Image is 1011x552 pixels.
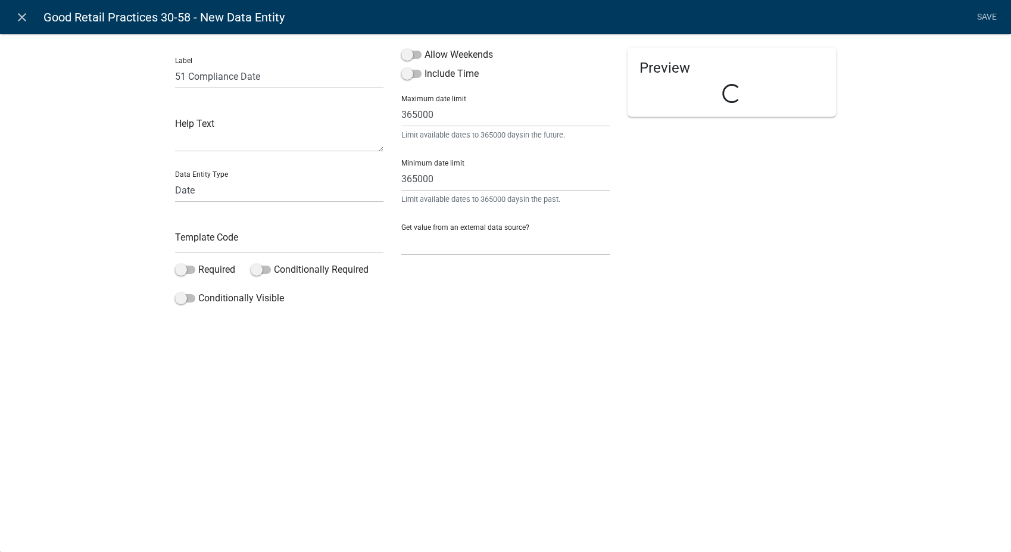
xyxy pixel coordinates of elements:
span: s [519,195,523,204]
small: Limit available dates to 365000 day in the future. [401,129,610,141]
label: Include Time [401,67,479,81]
label: Conditionally Visible [175,291,284,305]
label: Required [175,263,235,277]
span: s [519,130,523,139]
label: Allow Weekends [401,48,493,62]
label: Conditionally Required [251,263,369,277]
h5: Preview [639,60,824,77]
i: close [15,10,29,24]
small: Limit available dates to 365000 day in the past. [401,194,610,205]
span: Good Retail Practices 30-58 - New Data Entity [43,5,285,29]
